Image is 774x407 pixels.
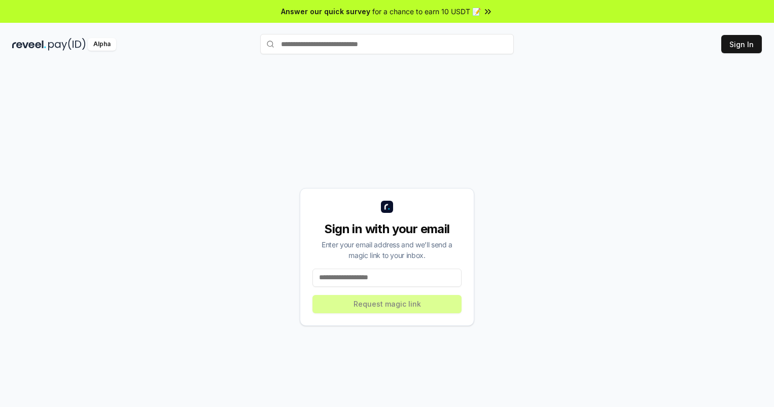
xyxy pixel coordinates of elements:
img: pay_id [48,38,86,51]
img: logo_small [381,201,393,213]
div: Enter your email address and we’ll send a magic link to your inbox. [312,239,462,261]
button: Sign In [721,35,762,53]
div: Alpha [88,38,116,51]
div: Sign in with your email [312,221,462,237]
span: for a chance to earn 10 USDT 📝 [372,6,481,17]
span: Answer our quick survey [281,6,370,17]
img: reveel_dark [12,38,46,51]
